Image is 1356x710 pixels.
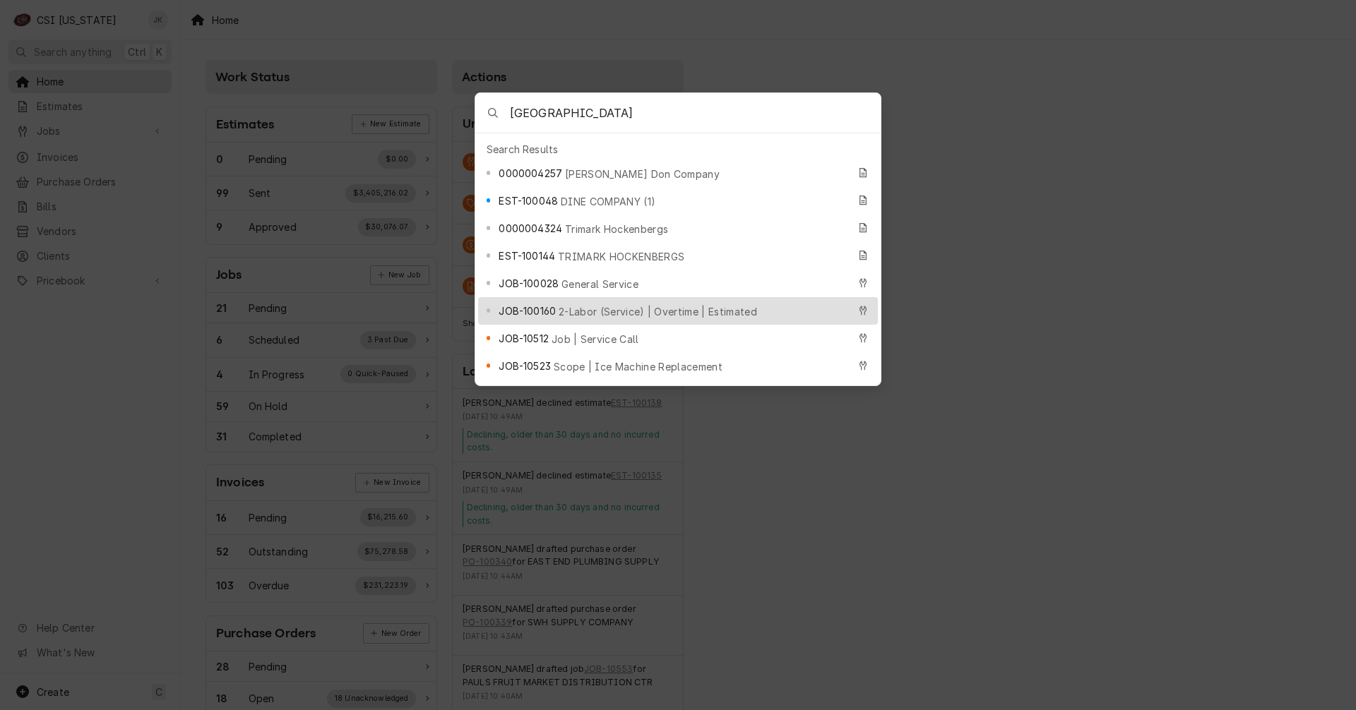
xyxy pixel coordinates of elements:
[499,166,562,181] span: 0000004257
[499,193,558,208] span: EST-100048
[565,167,720,181] span: [PERSON_NAME] Don Company
[499,221,562,236] span: 0000004324
[561,194,655,209] span: DINE COMPANY (1)
[510,93,881,133] input: Search anything
[499,303,556,318] span: JOB-100160
[552,332,639,347] span: Job | Service Call
[559,304,757,319] span: 2-Labor (Service) | Overtime | Estimated
[554,359,722,374] span: Scope | Ice Machine Replacement
[558,249,684,264] span: TRIMARK HOCKENBERGS
[499,248,555,263] span: EST-100144
[499,331,548,346] span: JOB-10512
[499,359,550,373] span: JOB-10523
[475,92,881,386] div: Global Command Menu
[565,222,668,236] span: Trimark Hockenbergs
[478,139,878,160] div: Search Results
[499,276,559,291] span: JOB-100028
[561,277,638,291] span: General Service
